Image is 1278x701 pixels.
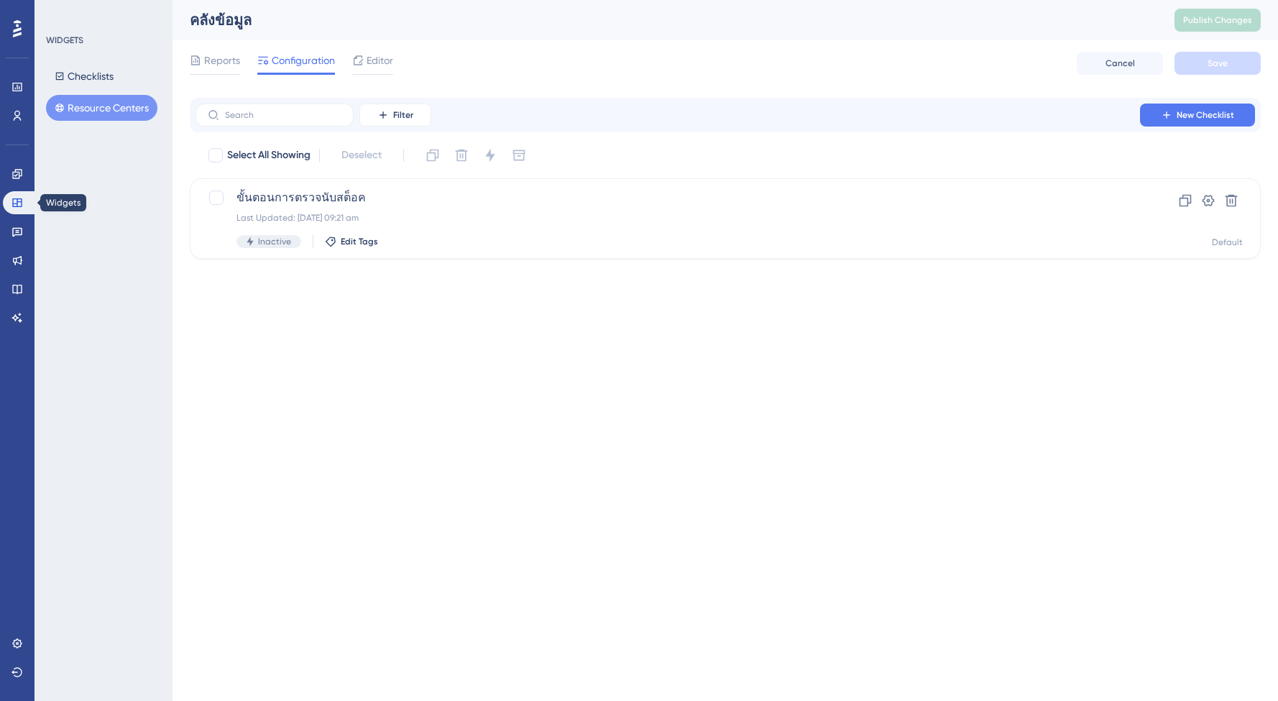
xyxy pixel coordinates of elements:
[393,109,413,121] span: Filter
[204,52,240,69] span: Reports
[1174,52,1261,75] button: Save
[1077,52,1163,75] button: Cancel
[1183,14,1252,26] span: Publish Changes
[225,110,341,120] input: Search
[1208,58,1228,69] span: Save
[1212,237,1243,248] div: Default
[190,10,1139,30] div: คลังข้อมูล
[1177,109,1234,121] span: New Checklist
[1105,58,1135,69] span: Cancel
[328,142,395,168] button: Deselect
[1140,104,1255,127] button: New Checklist
[1218,644,1261,687] iframe: UserGuiding AI Assistant Launcher
[272,52,335,69] span: Configuration
[258,236,291,247] span: Inactive
[325,236,378,247] button: Edit Tags
[227,147,311,164] span: Select All Showing
[1174,9,1261,32] button: Publish Changes
[341,236,378,247] span: Edit Tags
[236,189,1099,206] span: ขั้นตอนการตรวจนับสต็อค
[236,212,1099,224] div: Last Updated: [DATE] 09:21 am
[341,147,382,164] span: Deselect
[46,95,157,121] button: Resource Centers
[367,52,393,69] span: Editor
[46,35,83,46] div: WIDGETS
[359,104,431,127] button: Filter
[46,63,122,89] button: Checklists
